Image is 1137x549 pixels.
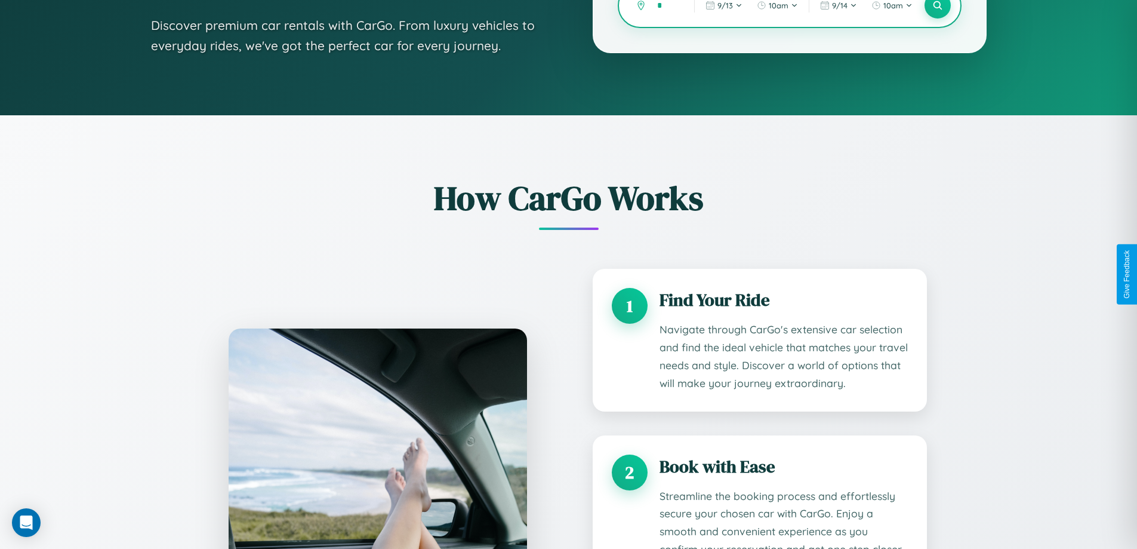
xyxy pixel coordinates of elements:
[211,175,927,221] h2: How CarGo Works
[612,455,648,490] div: 2
[660,455,908,479] h3: Book with Ease
[769,1,788,10] span: 10am
[660,321,908,392] p: Navigate through CarGo's extensive car selection and find the ideal vehicle that matches your tra...
[883,1,903,10] span: 10am
[1123,250,1131,299] div: Give Feedback
[151,16,545,56] p: Discover premium car rentals with CarGo. From luxury vehicles to everyday rides, we've got the pe...
[717,1,733,10] span: 9 / 13
[12,508,41,537] div: Open Intercom Messenger
[832,1,848,10] span: 9 / 14
[612,288,648,324] div: 1
[660,288,908,312] h3: Find Your Ride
